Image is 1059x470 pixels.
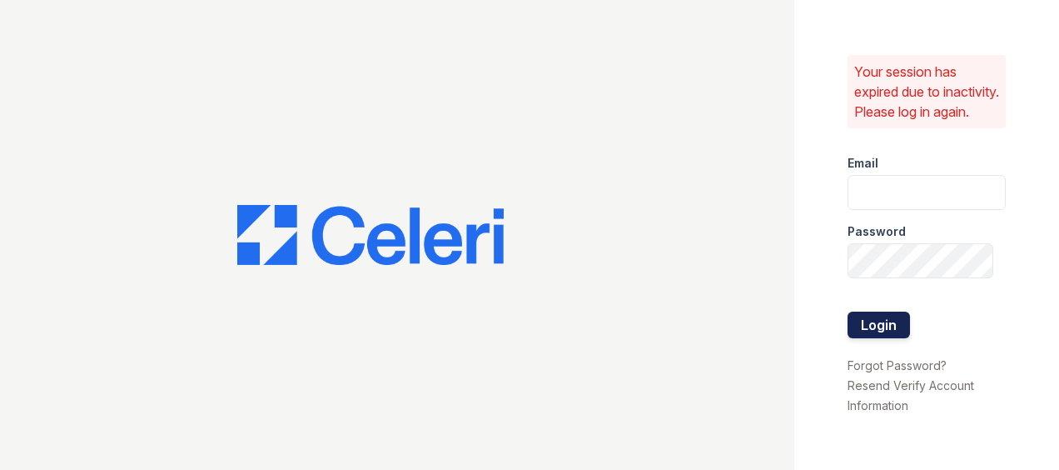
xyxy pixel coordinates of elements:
img: CE_Logo_Blue-a8612792a0a2168367f1c8372b55b34899dd931a85d93a1a3d3e32e68fde9ad4.png [237,205,504,265]
button: Login [848,312,910,338]
a: Forgot Password? [848,358,947,372]
label: Password [848,223,906,240]
p: Your session has expired due to inactivity. Please log in again. [854,62,999,122]
label: Email [848,155,878,172]
a: Resend Verify Account Information [848,378,974,412]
